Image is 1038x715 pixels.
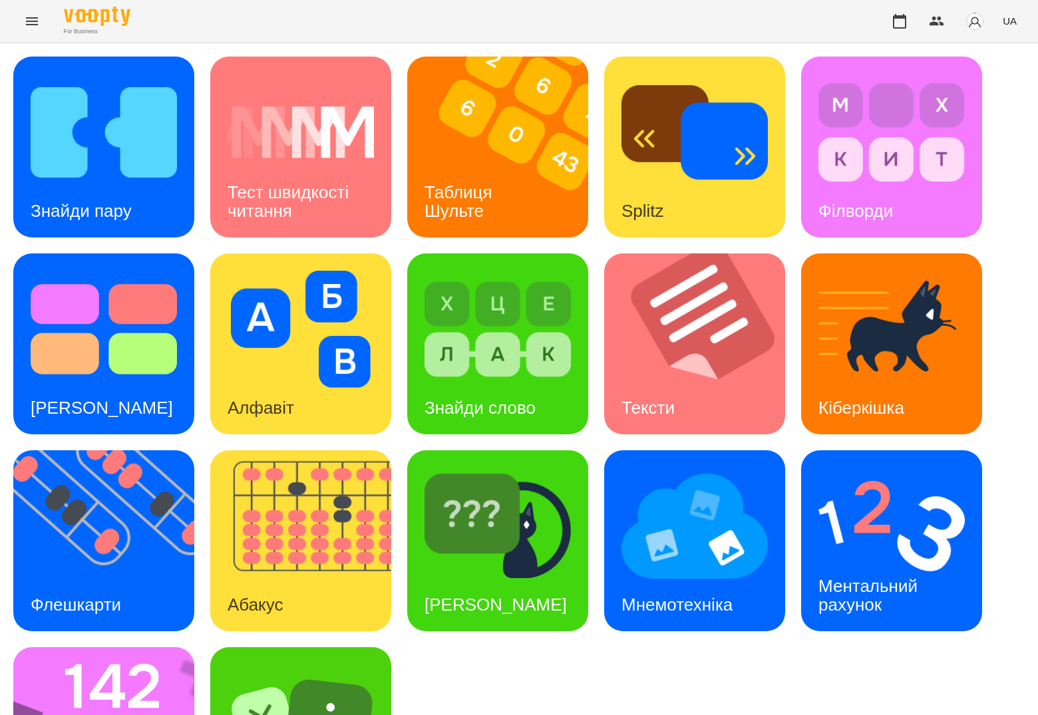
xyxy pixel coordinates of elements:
[210,57,391,237] a: Тест швидкості читанняТест швидкості читання
[31,74,177,191] img: Знайди пару
[407,450,588,631] a: Знайди Кіберкішку[PERSON_NAME]
[31,271,177,388] img: Тест Струпа
[604,450,785,631] a: МнемотехнікаМнемотехніка
[64,27,130,36] span: For Business
[228,271,374,388] img: Алфавіт
[818,468,965,585] img: Ментальний рахунок
[228,182,353,220] h3: Тест швидкості читання
[13,450,211,631] img: Флешкарти
[604,253,785,434] a: ТекстиТексти
[818,74,965,191] img: Філворди
[1003,14,1017,28] span: UA
[31,398,173,418] h3: [PERSON_NAME]
[13,253,194,434] a: Тест Струпа[PERSON_NAME]
[604,57,785,237] a: SplitzSplitz
[407,57,605,237] img: Таблиця Шульте
[64,7,130,26] img: Voopty Logo
[801,57,982,237] a: ФілвордиФілворди
[621,398,675,418] h3: Тексти
[818,398,904,418] h3: Кіберкішка
[818,201,893,221] h3: Філворди
[425,182,497,220] h3: Таблиця Шульте
[210,253,391,434] a: АлфавітАлфавіт
[228,74,374,191] img: Тест швидкості читання
[228,595,283,615] h3: Абакус
[228,398,294,418] h3: Алфавіт
[210,450,391,631] a: АбакусАбакус
[425,271,571,388] img: Знайди слово
[210,450,408,631] img: Абакус
[13,450,194,631] a: ФлешкартиФлешкарти
[407,57,588,237] a: Таблиця ШультеТаблиця Шульте
[621,201,664,221] h3: Splitz
[818,271,965,388] img: Кіберкішка
[31,595,121,615] h3: Флешкарти
[818,576,922,614] h3: Ментальний рахунок
[997,9,1022,33] button: UA
[425,595,567,615] h3: [PERSON_NAME]
[13,57,194,237] a: Знайди паруЗнайди пару
[621,74,768,191] img: Splitz
[31,201,132,221] h3: Знайди пару
[801,253,982,434] a: КіберкішкаКіберкішка
[407,253,588,434] a: Знайди словоЗнайди слово
[16,5,48,37] button: Menu
[425,468,571,585] img: Знайди Кіберкішку
[965,12,984,31] img: avatar_s.png
[621,595,733,615] h3: Мнемотехніка
[621,468,768,585] img: Мнемотехніка
[604,253,802,434] img: Тексти
[425,398,536,418] h3: Знайди слово
[801,450,982,631] a: Ментальний рахунокМентальний рахунок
